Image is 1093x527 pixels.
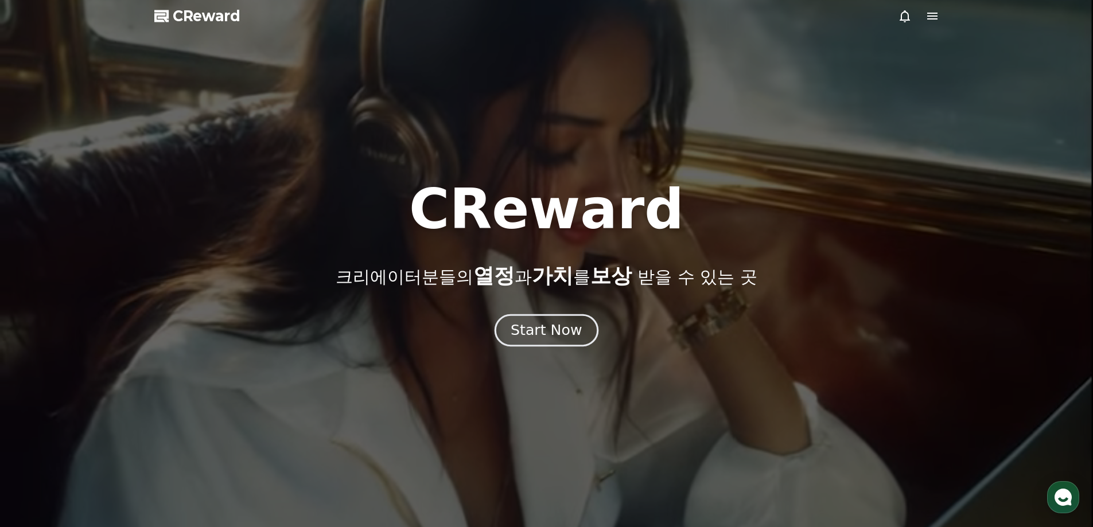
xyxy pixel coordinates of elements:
a: 홈 [3,364,76,392]
a: 대화 [76,364,148,392]
span: 보상 [590,264,632,287]
span: 설정 [177,381,191,390]
span: 대화 [105,381,119,391]
a: Start Now [497,326,596,337]
span: 홈 [36,381,43,390]
a: CReward [154,7,240,25]
span: 가치 [532,264,573,287]
a: 설정 [148,364,220,392]
button: Start Now [495,314,598,346]
h1: CReward [409,182,684,237]
div: Start Now [511,321,582,340]
p: 크리에이터분들의 과 를 받을 수 있는 곳 [336,264,757,287]
span: 열정 [473,264,515,287]
span: CReward [173,7,240,25]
